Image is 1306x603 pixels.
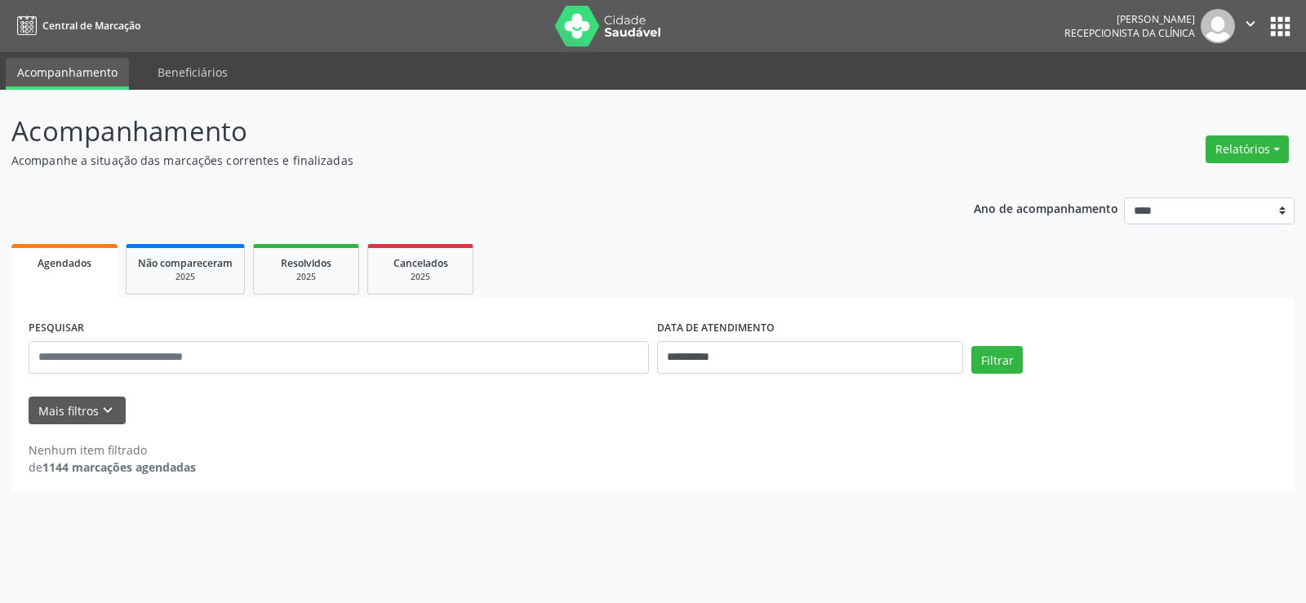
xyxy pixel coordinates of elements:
[6,58,129,90] a: Acompanhamento
[393,256,448,270] span: Cancelados
[657,316,775,341] label: DATA DE ATENDIMENTO
[29,441,196,459] div: Nenhum item filtrado
[138,271,233,283] div: 2025
[971,346,1023,374] button: Filtrar
[380,271,461,283] div: 2025
[138,256,233,270] span: Não compareceram
[265,271,347,283] div: 2025
[1242,15,1259,33] i: 
[11,152,909,169] p: Acompanhe a situação das marcações correntes e finalizadas
[29,397,126,425] button: Mais filtroskeyboard_arrow_down
[1235,9,1266,43] button: 
[974,197,1118,218] p: Ano de acompanhamento
[29,459,196,476] div: de
[11,111,909,152] p: Acompanhamento
[11,12,140,39] a: Central de Marcação
[146,58,239,86] a: Beneficiários
[1201,9,1235,43] img: img
[42,19,140,33] span: Central de Marcação
[1064,12,1195,26] div: [PERSON_NAME]
[42,459,196,475] strong: 1144 marcações agendadas
[1064,26,1195,40] span: Recepcionista da clínica
[281,256,331,270] span: Resolvidos
[29,316,84,341] label: PESQUISAR
[1206,135,1289,163] button: Relatórios
[1266,12,1295,41] button: apps
[38,256,91,270] span: Agendados
[99,401,117,419] i: keyboard_arrow_down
